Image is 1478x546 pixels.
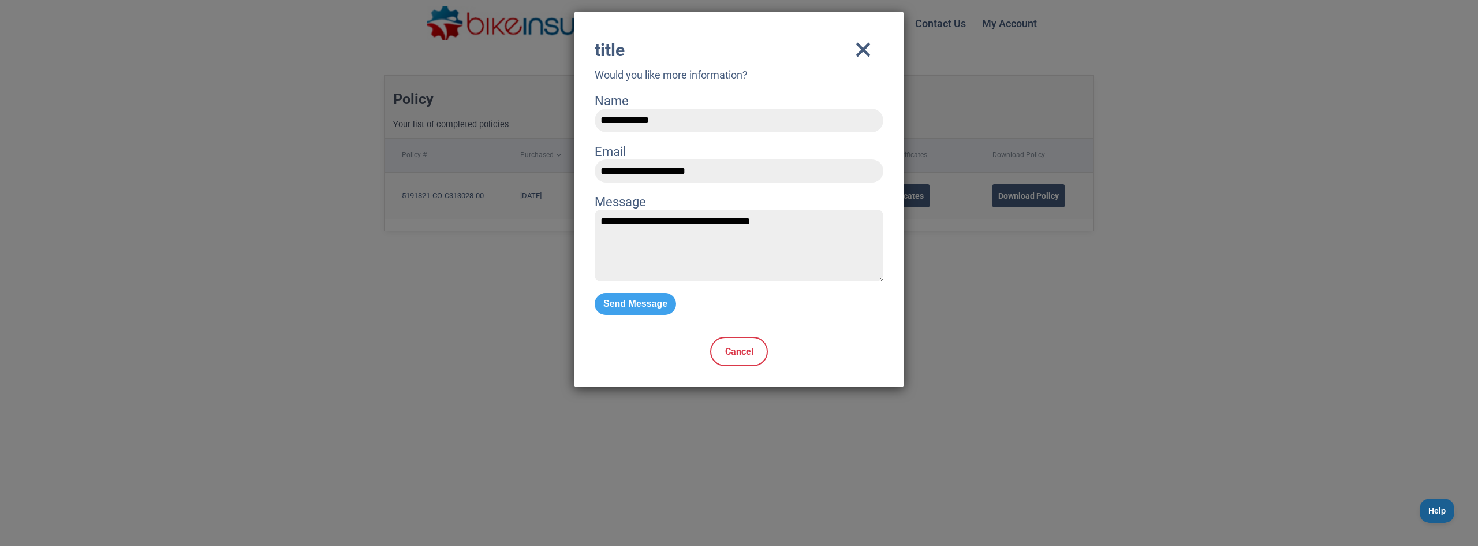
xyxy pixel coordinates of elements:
button: Send Message [595,293,676,315]
label: Email [595,144,883,159]
label: Message [595,194,883,210]
a: Cancel [710,337,768,366]
div: title [595,42,625,58]
iframe: Toggle Customer Support [1420,499,1455,523]
i: close [843,32,883,67]
label: Name [595,93,883,109]
p: Would you like more information? [595,67,883,83]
